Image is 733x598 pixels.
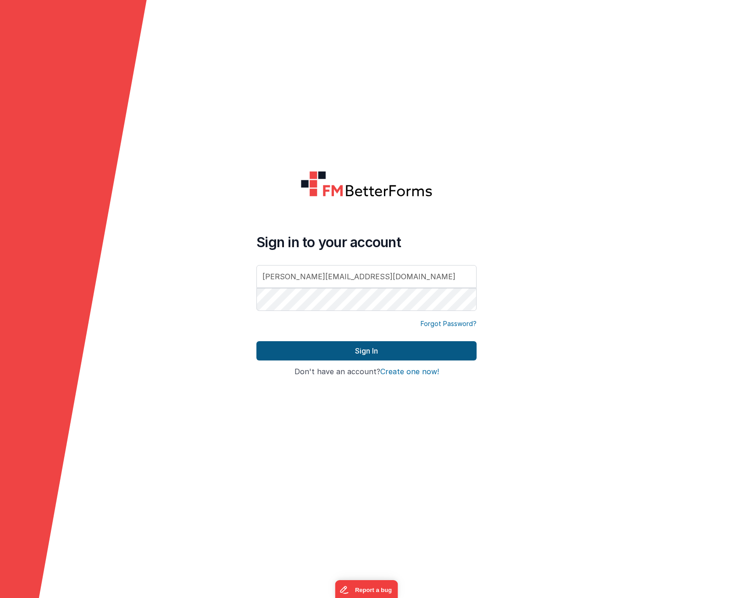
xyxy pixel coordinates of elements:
button: Create one now! [380,368,439,376]
button: Sign In [256,341,477,360]
a: Forgot Password? [421,319,477,328]
h4: Don't have an account? [256,368,477,376]
input: Email Address [256,265,477,288]
h4: Sign in to your account [256,234,477,250]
